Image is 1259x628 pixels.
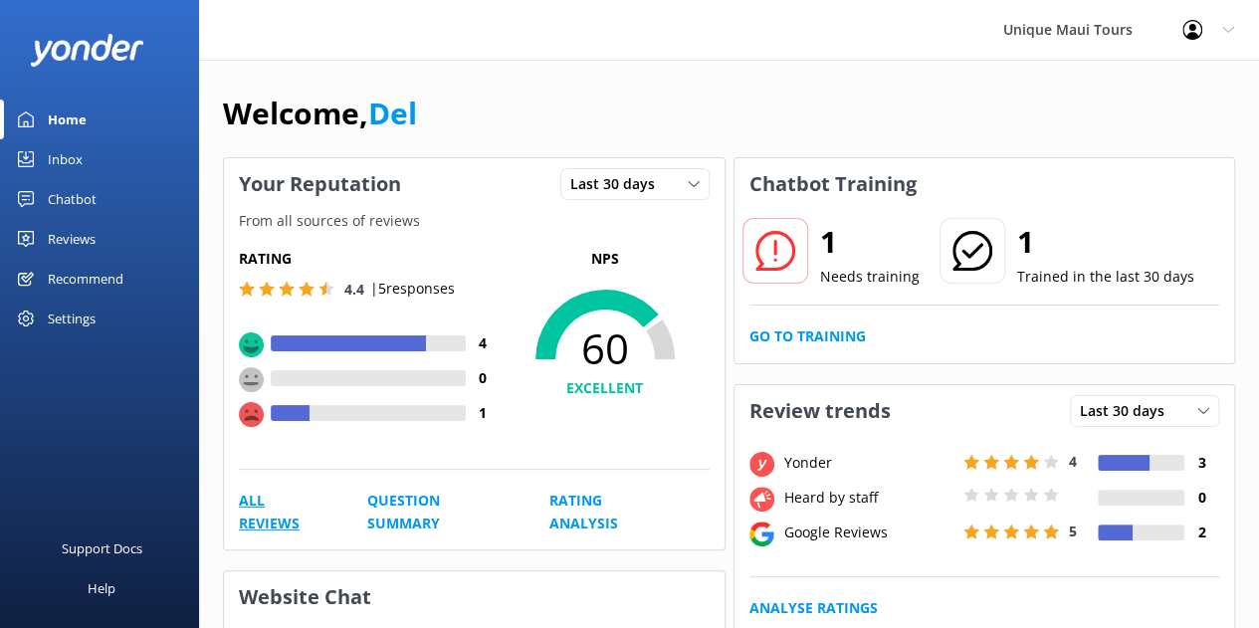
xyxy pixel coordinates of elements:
[370,278,455,300] p: | 5 responses
[1017,218,1194,266] h2: 1
[779,487,958,509] div: Heard by staff
[344,280,364,299] span: 4.4
[88,568,115,608] div: Help
[549,490,665,534] a: Rating Analysis
[30,34,144,67] img: yonder-white-logo.png
[62,528,142,568] div: Support Docs
[1017,266,1194,288] p: Trained in the last 30 days
[239,490,322,534] a: All Reviews
[48,259,123,299] div: Recommend
[224,210,725,232] p: From all sources of reviews
[466,402,501,424] h4: 1
[570,173,667,195] span: Last 30 days
[224,158,416,210] h3: Your Reputation
[224,571,725,623] h3: Website Chat
[466,332,501,354] h4: 4
[1080,400,1176,422] span: Last 30 days
[779,452,958,474] div: Yonder
[820,218,920,266] h2: 1
[48,179,97,219] div: Chatbot
[501,377,710,399] h4: EXCELLENT
[779,522,958,543] div: Google Reviews
[367,490,505,534] a: Question Summary
[1184,487,1219,509] h4: 0
[48,219,96,259] div: Reviews
[734,385,906,437] h3: Review trends
[48,139,83,179] div: Inbox
[48,100,87,139] div: Home
[239,248,501,270] h5: Rating
[749,325,866,347] a: Go to Training
[749,597,878,619] a: Analyse Ratings
[1184,522,1219,543] h4: 2
[368,93,417,133] a: Del
[1069,522,1077,540] span: 5
[501,323,710,373] span: 60
[223,90,417,137] h1: Welcome,
[48,299,96,338] div: Settings
[820,266,920,288] p: Needs training
[1069,452,1077,471] span: 4
[1184,452,1219,474] h4: 3
[466,367,501,389] h4: 0
[734,158,932,210] h3: Chatbot Training
[501,248,710,270] p: NPS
